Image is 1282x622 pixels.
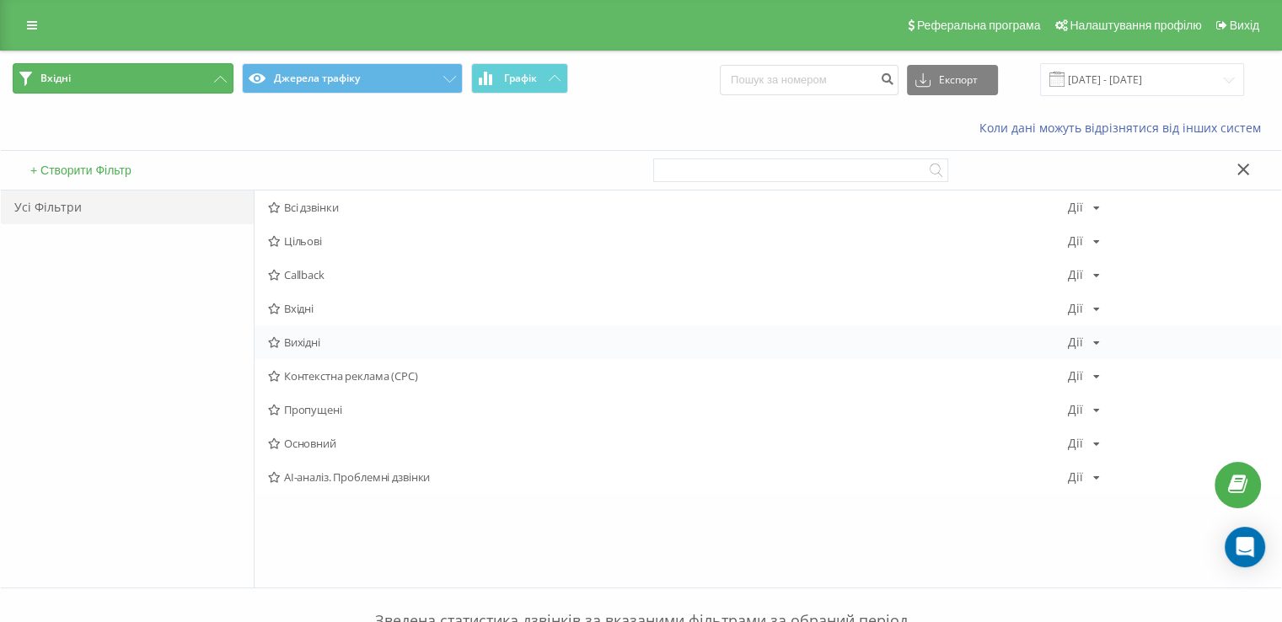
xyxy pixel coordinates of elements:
div: Open Intercom Messenger [1225,527,1265,567]
button: Експорт [907,65,998,95]
span: Callback [268,269,1068,281]
div: Дії [1068,303,1083,314]
span: Реферальна програма [917,19,1041,32]
button: + Створити Фільтр [25,163,137,178]
div: Дії [1068,370,1083,382]
span: Вихід [1230,19,1259,32]
span: Вихідні [268,336,1068,348]
div: Дії [1068,269,1083,281]
input: Пошук за номером [720,65,898,95]
div: Дії [1068,404,1083,416]
span: Пропущені [268,404,1068,416]
a: Коли дані можуть відрізнятися вiд інших систем [979,120,1269,136]
div: Дії [1068,471,1083,483]
span: Основний [268,437,1068,449]
button: Джерела трафіку [242,63,463,94]
button: Графік [471,63,568,94]
span: Контекстна реклама (CPC) [268,370,1068,382]
button: Закрити [1231,162,1256,180]
span: Вхідні [40,72,71,85]
span: Графік [504,72,537,84]
span: Налаштування профілю [1070,19,1201,32]
div: Дії [1068,336,1083,348]
div: Дії [1068,201,1083,213]
div: Дії [1068,235,1083,247]
button: Вхідні [13,63,233,94]
span: AI-аналіз. Проблемні дзвінки [268,471,1068,483]
span: Цільові [268,235,1068,247]
span: Вхідні [268,303,1068,314]
span: Всі дзвінки [268,201,1068,213]
div: Дії [1068,437,1083,449]
div: Усі Фільтри [1,190,254,224]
